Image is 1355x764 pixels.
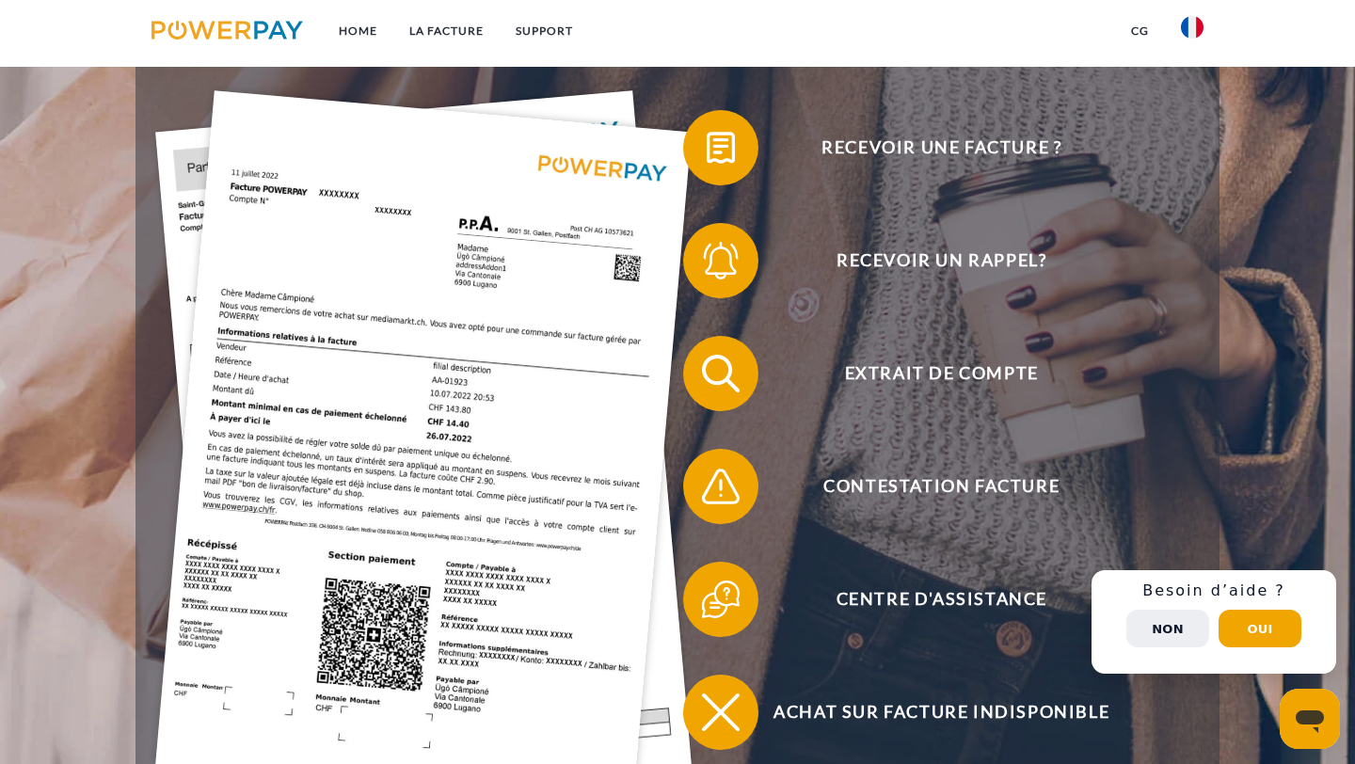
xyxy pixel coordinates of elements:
img: fr [1181,16,1204,39]
img: qb_search.svg [697,350,744,397]
div: Schnellhilfe [1092,570,1336,674]
img: qb_warning.svg [697,463,744,510]
a: LA FACTURE [393,14,500,48]
button: Recevoir un rappel? [683,223,1172,298]
a: Home [323,14,393,48]
span: Achat sur facture indisponible [711,675,1172,750]
iframe: Bouton de lancement de la fenêtre de messagerie [1280,689,1340,749]
button: Non [1126,610,1209,647]
img: qb_bell.svg [697,237,744,284]
img: qb_help.svg [697,576,744,623]
button: Contestation Facture [683,449,1172,524]
button: Recevoir une facture ? [683,110,1172,185]
button: Centre d'assistance [683,562,1172,637]
a: Support [500,14,589,48]
button: Extrait de compte [683,336,1172,411]
img: qb_close.svg [697,689,744,736]
span: Contestation Facture [711,449,1172,524]
img: qb_bill.svg [697,124,744,171]
button: Achat sur facture indisponible [683,675,1172,750]
img: logo-powerpay.svg [151,21,303,40]
button: Oui [1219,610,1301,647]
span: Recevoir un rappel? [711,223,1172,298]
a: CG [1115,14,1165,48]
span: Recevoir une facture ? [711,110,1172,185]
span: Centre d'assistance [711,562,1172,637]
span: Extrait de compte [711,336,1172,411]
h3: Besoin d’aide ? [1103,581,1325,600]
